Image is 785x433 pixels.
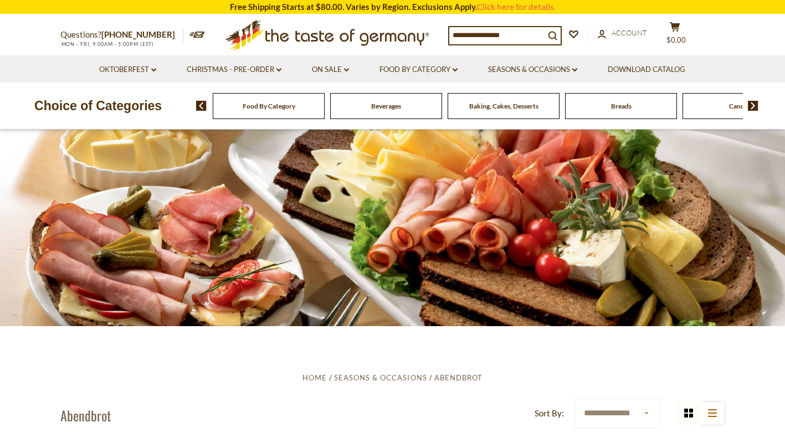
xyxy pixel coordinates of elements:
p: Questions? [60,28,183,42]
a: Download Catalog [608,64,685,76]
a: Seasons & Occasions [334,373,427,382]
a: Abendbrot [434,373,483,382]
a: On Sale [312,64,349,76]
a: Christmas - PRE-ORDER [187,64,281,76]
label: Sort By: [535,406,564,420]
span: $0.00 [666,35,686,44]
a: Beverages [371,102,401,110]
a: Food By Category [243,102,295,110]
a: Click here for details. [477,2,556,12]
a: Food By Category [379,64,458,76]
button: $0.00 [659,22,692,49]
a: Seasons & Occasions [488,64,577,76]
a: Baking, Cakes, Desserts [469,102,538,110]
span: MON - FRI, 9:00AM - 5:00PM (EST) [60,41,155,47]
h1: Abendbrot [60,407,111,424]
a: Account [598,27,647,39]
a: [PHONE_NUMBER] [101,29,175,39]
img: next arrow [748,101,758,111]
img: previous arrow [196,101,207,111]
a: Home [302,373,327,382]
a: Candy [729,102,748,110]
a: Oktoberfest [99,64,156,76]
a: Breads [611,102,632,110]
span: Account [612,28,647,37]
